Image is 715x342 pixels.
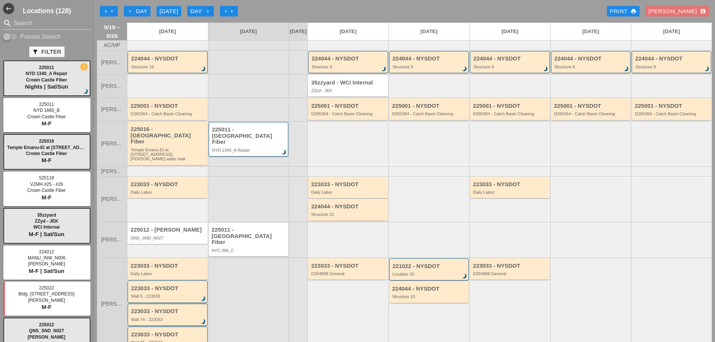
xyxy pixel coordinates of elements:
a: [DATE] [289,23,307,40]
div: 223033 - NYSDOT [131,308,205,315]
div: 223033 - NYSDOT [473,263,548,269]
div: [PERSON_NAME] [649,7,706,16]
a: [DATE] [208,23,289,40]
a: [DATE] [308,23,388,40]
div: 223033 - NYSDOT [131,285,205,292]
span: M-F [42,120,52,127]
div: D265364 - Catch Basin Cleaning [635,111,709,116]
div: Wall 5 - 223033 [131,294,205,298]
div: NYD 1340_A Repair [212,148,286,152]
span: 525119 [39,175,54,181]
div: 223033 - NYSDOT [131,181,206,188]
i: brightness_3 [623,65,631,73]
i: filter_alt [32,49,38,55]
div: Daily Labor [131,271,206,276]
a: Print [607,6,640,17]
span: Crown Castle Fiber [27,114,66,119]
span: [PERSON_NAME] [101,107,123,112]
a: [DATE] [470,23,550,40]
span: M-F | Sat/Sun [29,231,64,237]
i: arrow_right [223,8,229,14]
button: [PERSON_NAME] [646,6,709,17]
i: brightness_3 [199,65,208,73]
div: 225001 - NYSDOT [635,103,709,109]
span: Bldg. [STREET_ADDRESS] [18,291,74,297]
span: Temple Emanu-El at [STREET_ADDRESS], [PERSON_NAME] water leak [7,145,160,150]
span: [PERSON_NAME] [28,261,65,267]
div: 223033 - NYSDOT [311,263,386,269]
div: 224044 - NYSDOT [635,56,709,62]
i: west [3,3,14,14]
span: NYD 1340_A Repair [26,71,68,76]
div: Print [610,7,637,16]
span: 224012 [39,249,54,255]
div: Day [190,7,211,16]
i: account_box [700,8,706,14]
a: [DATE] [127,23,208,40]
div: Structure 9 [635,65,709,69]
i: brightness_3 [542,65,550,73]
div: Wall 74 - 223033 [131,317,205,322]
div: D265364 - Catch Basin Cleaning [311,111,386,116]
span: VZMH #25 - #26 [30,182,63,187]
div: 223033 - NYSDOT [311,181,386,188]
div: 223033 - NYSDOT [131,263,206,269]
i: brightness_3 [199,318,208,326]
div: 225001 - NYSDOT [473,103,548,109]
span: M-F | Sat/Sun [29,268,64,274]
i: brightness_3 [199,295,208,303]
i: arrow_left [109,8,115,14]
div: 224044 - NYSDOT [393,56,467,62]
div: [DATE] [160,7,178,16]
span: ZZyd - JEK [35,218,59,224]
div: 35zzyard - WCI Internal [311,80,386,86]
i: new_releases [81,63,87,70]
div: 223033 - NYSDOT [131,331,205,338]
span: QNS_SND_N027 [29,328,64,333]
span: Crown Castle Fiber [26,77,67,83]
span: [PERSON_NAME] [101,301,123,307]
div: Structure 22 [311,212,386,217]
div: NYC 006_C [212,248,287,253]
div: Structure 9 [473,65,548,69]
div: 224044 - NYSDOT [131,56,205,62]
i: arrow_right [205,8,211,14]
button: Day [187,6,214,17]
div: 225012 - [PERSON_NAME] [131,227,206,233]
i: search [3,19,12,28]
span: M-F [42,304,52,310]
div: D265364 - Catch Basin Cleaning [131,111,206,116]
div: QNS_SND_N027 [131,236,206,240]
div: D265364 - Catch Basin Cleaning [554,111,629,116]
i: print [631,8,637,14]
input: Search [14,17,80,29]
span: 9/19 – 9/26 [101,23,123,40]
span: M-F [42,157,52,163]
i: arrow_left [103,8,109,14]
button: Filter [29,47,64,57]
div: Structure 16 [131,65,205,69]
div: Daily Labor [311,190,386,194]
span: [PERSON_NAME] [28,334,66,340]
i: brightness_3 [461,272,469,280]
a: [DATE] [389,23,470,40]
div: 225001 - NYSDOT [311,103,386,109]
div: 225011 - [GEOGRAPHIC_DATA] Fiber [212,227,287,246]
div: Location 20 [393,272,467,276]
span: Crown Castle Fiber [27,188,66,193]
a: [DATE] [631,23,712,40]
div: Enable Precise search to match search terms exactly. [3,32,91,41]
span: [PERSON_NAME] [101,237,123,243]
span: 225016 [39,139,54,144]
div: 225001 - NYSDOT [392,103,467,109]
span: AC/MP [104,42,120,48]
div: 225001 - NYSDOT [554,103,629,109]
button: Day [124,6,151,17]
div: Filter [32,48,61,56]
i: brightness_3 [703,65,711,73]
span: [PERSON_NAME] [101,141,123,146]
button: Shrink Sidebar [3,3,14,14]
label: Precise Search [20,33,61,41]
div: 225016 - [GEOGRAPHIC_DATA] Fiber [131,126,206,145]
i: brightness_3 [280,148,288,157]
